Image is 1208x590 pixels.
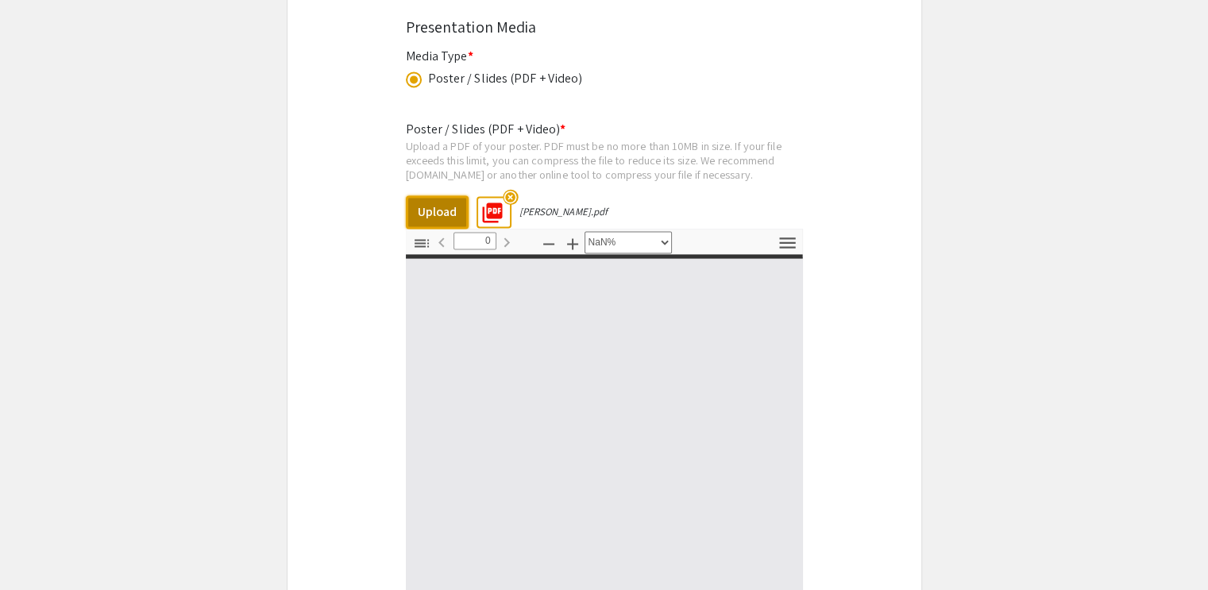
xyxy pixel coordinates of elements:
[406,15,803,39] div: Presentation Media
[503,190,518,205] mat-icon: highlight_off
[406,121,566,137] mat-label: Poster / Slides (PDF + Video)
[428,229,455,253] button: Previous Page
[406,195,469,229] button: Upload
[585,231,672,253] select: Zoom
[476,195,500,219] mat-icon: picture_as_pdf
[493,229,520,253] button: Next Page
[453,232,496,249] input: Page
[406,139,803,181] div: Upload a PDF of your poster. PDF must be no more than 10MB in size. If your file exceeds this lim...
[519,205,608,218] div: [PERSON_NAME].pdf
[774,231,801,254] button: Tools
[406,48,473,64] mat-label: Media Type
[535,231,562,254] button: Zoom Out
[428,69,583,88] div: Poster / Slides (PDF + Video)
[408,231,435,254] button: Toggle Sidebar
[559,231,586,254] button: Zoom In
[12,519,68,578] iframe: Chat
